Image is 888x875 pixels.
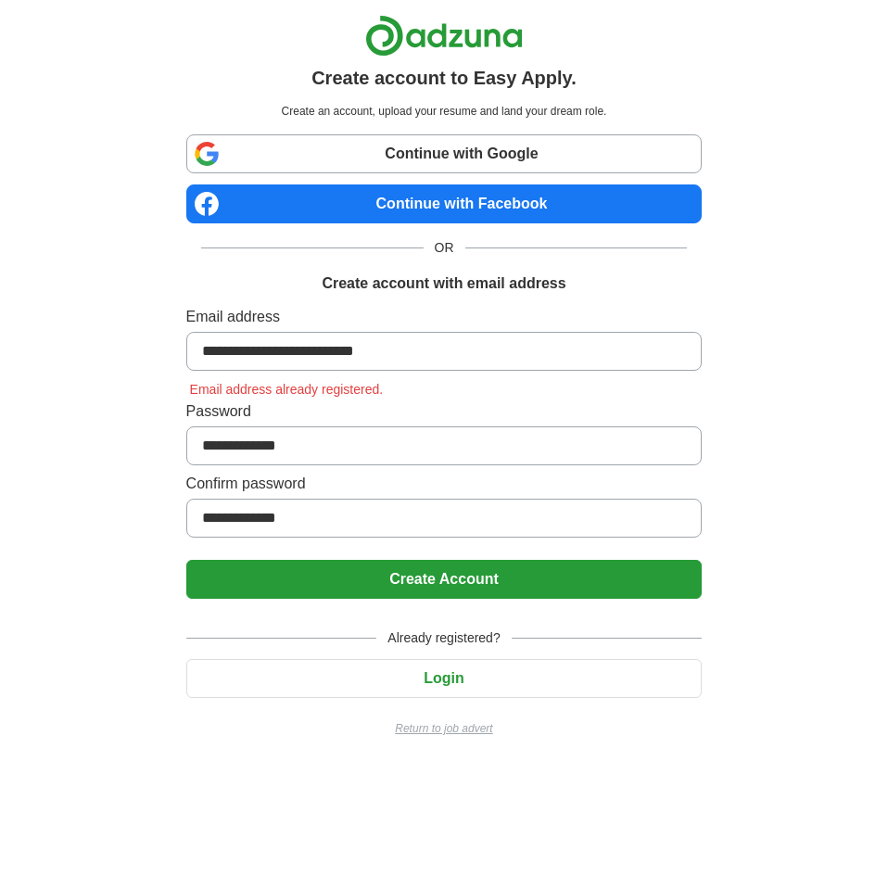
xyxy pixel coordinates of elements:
a: Return to job advert [186,720,703,737]
h1: Create account with email address [322,273,565,295]
button: Create Account [186,560,703,599]
span: Already registered? [376,628,511,648]
button: Login [186,659,703,698]
label: Email address [186,306,703,328]
a: Continue with Google [186,134,703,173]
a: Login [186,670,703,686]
label: Confirm password [186,473,703,495]
p: Create an account, upload your resume and land your dream role. [190,103,699,120]
label: Password [186,400,703,423]
span: OR [424,238,465,258]
img: Adzuna logo [365,15,523,57]
a: Continue with Facebook [186,184,703,223]
span: Email address already registered. [186,382,387,397]
h1: Create account to Easy Apply. [311,64,577,92]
